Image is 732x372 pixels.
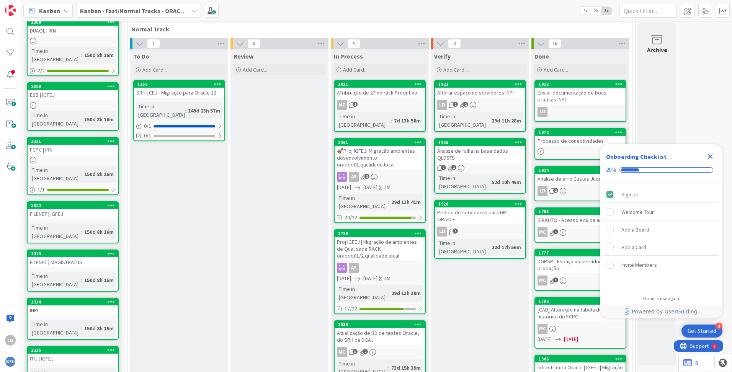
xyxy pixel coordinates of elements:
div: LD [538,186,547,196]
div: Archive [647,45,667,54]
div: 73d 15h 39m [389,364,423,372]
div: 1719 [338,231,425,236]
div: 1309DUAOL | IRN [28,19,118,36]
div: Proj IGFEJ | Migração de ambientes de Qualidade RACK orabdq01/2.qualidade.local [335,237,425,261]
div: Welcome Tour [621,207,654,217]
div: Time in [GEOGRAPHIC_DATA] [437,112,489,129]
div: 1314 [28,299,118,305]
div: 150d 8h 16m [82,170,116,178]
div: 2/2 [28,66,118,75]
div: MC [535,324,626,334]
div: 52d 10h 46m [490,178,523,186]
div: 7d 13h 58m [392,116,423,125]
div: Time in [GEOGRAPHIC_DATA] [337,285,388,302]
div: MC [538,276,547,286]
span: : [388,364,389,372]
div: 4M [384,274,391,282]
div: 1783SIRAUTO - Acesso equipa accenture [535,208,626,225]
div: ITIJ | IGFEJ [28,354,118,364]
div: [CAB] Alteração na tabela de histórico do FCPC [535,305,626,321]
div: 1923Alterar espaço no servidores INPI [435,81,525,98]
div: Add a Card [621,243,646,252]
div: 1783 [539,209,626,214]
div: 1925Analise de falha na base dados QLDSTS [435,139,525,163]
span: 5 [348,39,361,48]
span: 17/22 [345,305,357,313]
span: : [185,106,186,115]
div: DUAOL | IRN [28,26,118,36]
div: MC [337,347,347,357]
b: Kanban - Fast/Normal Tracks - ORACLE TEAM | IGFEJ [80,7,223,15]
div: 150d 8h 16m [82,228,116,236]
div: Time in [GEOGRAPHIC_DATA] [30,111,81,128]
div: Time in [GEOGRAPHIC_DATA] [30,166,81,183]
div: FILENET | MAGISTRATUS [28,257,118,267]
div: Sign Up is complete. [603,186,719,203]
div: 1313FILENET | MAGISTRATUS [28,250,118,267]
img: Visit kanbanzone.com [5,5,16,16]
div: FCPC | IRN [28,145,118,155]
div: 1311 [28,138,118,145]
div: Get Started [688,327,716,335]
div: 1 [40,3,42,9]
div: 1346 [539,356,626,362]
div: 1/1 [28,185,118,194]
img: avatar [5,356,16,367]
div: 1315ITIJ | IGFEJ [28,347,118,364]
div: 1261 [335,139,425,146]
div: Welcome Tour is incomplete. [603,204,719,220]
div: Invite Members [621,260,657,269]
div: Time in [GEOGRAPHIC_DATA] [337,112,391,129]
div: 1356 [137,82,224,87]
div: 4 [716,323,722,330]
span: : [81,276,82,284]
div: 1310 [28,83,118,90]
div: 1925 [438,140,525,145]
div: Time in [GEOGRAPHIC_DATA] [30,47,81,64]
div: SIRAUTO - Acesso equipa accenture [535,215,626,225]
div: Footer [600,305,722,318]
div: Checklist Container [600,144,722,318]
div: 1311 [31,139,118,144]
span: 20/22 [345,214,357,222]
div: 29d 11h 28m [490,116,523,125]
div: Open Get Started checklist, remaining modules: 4 [681,325,722,338]
div: 0/1 [134,121,224,131]
div: 1782 [539,299,626,304]
div: 1312 [28,202,118,209]
div: 22d 17h 56m [490,243,523,251]
div: LD [5,335,16,346]
div: Time in [GEOGRAPHIC_DATA] [30,320,81,337]
div: 1923 [435,81,525,88]
div: Time in [GEOGRAPHIC_DATA] [337,194,388,210]
span: In Process [334,52,363,60]
div: 149d 23h 57m [186,106,222,115]
div: MC [337,100,347,110]
div: 1922 [539,82,626,87]
span: [DATE] [538,335,552,343]
div: DGRSP - Espaço no servidor de produção [535,256,626,273]
span: 1x [580,7,591,15]
div: Atualização de BD de testes Oracle, do SRH da DGAJ [335,328,425,345]
div: 1922Enviar documentação de boas praticas INPI [535,81,626,104]
div: 1782[CAB] Alteração na tabela de histórico do FCPC [535,298,626,321]
div: 1972 [539,130,626,135]
div: 1346 [535,356,626,362]
div: Time in [GEOGRAPHIC_DATA] [437,239,489,256]
span: Normal Track [131,25,623,33]
div: 1309 [31,20,118,25]
input: Quick Filter... [619,4,677,18]
div: INPI [28,305,118,315]
div: Checklist items [600,183,722,290]
div: AS [335,172,425,182]
span: 2 [364,174,369,179]
span: Done [534,52,549,60]
div: Processo de conectividades [535,136,626,146]
div: 1924Analise de erro Custas Judiacias [535,167,626,184]
div: 2021ATribruição de 2T no rack Produtivo [335,81,425,98]
a: 6 [683,358,698,367]
div: MC [535,276,626,286]
div: 1315 [31,348,118,353]
span: 1 [147,39,160,48]
div: 1777 [535,250,626,256]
